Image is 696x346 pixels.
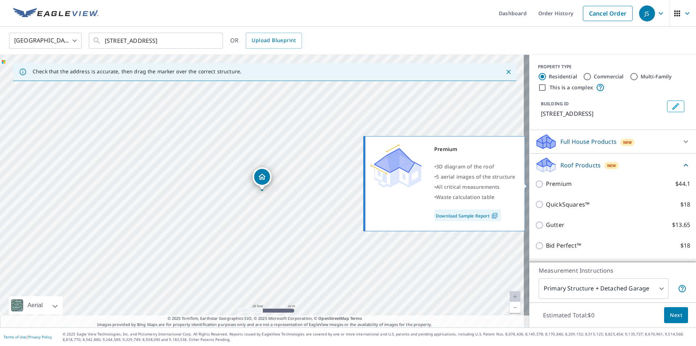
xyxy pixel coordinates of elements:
[670,311,682,320] span: Next
[371,144,422,188] img: Premium
[675,179,690,188] p: $44.1
[667,101,684,112] button: Edit building 1
[434,209,501,221] a: Download Sample Report
[490,212,500,219] img: Pdf Icon
[436,173,515,180] span: 5 aerial images of the structure
[539,266,687,275] p: Measurement Instructions
[318,316,349,321] a: OpenStreetMap
[607,163,616,168] span: New
[560,137,617,146] p: Full House Products
[4,334,26,339] a: Terms of Use
[9,296,63,314] div: Aerial
[436,194,494,200] span: Waste calculation table
[664,307,688,323] button: Next
[105,30,208,51] input: Search by address or latitude-longitude
[546,241,581,250] p: Bid Perfect™
[25,296,45,314] div: Aerial
[510,291,521,302] a: Current Level 20, Zoom In Disabled
[535,156,690,174] div: Roof ProductsNew
[246,33,302,49] a: Upload Blueprint
[434,182,515,192] div: •
[252,36,296,45] span: Upload Blueprint
[434,172,515,182] div: •
[4,335,52,339] p: |
[9,30,82,51] div: [GEOGRAPHIC_DATA]
[549,73,577,80] label: Residential
[541,101,569,107] p: BUILDING ID
[436,163,494,170] span: 3D diagram of the roof
[546,220,564,229] p: Gutter
[680,241,690,250] p: $18
[510,302,521,313] a: Current Level 20, Zoom Out
[539,278,668,299] div: Primary Structure + Detached Garage
[253,167,272,190] div: Dropped pin, building 1, Residential property, 2615 6th St Boulder, CO 80304
[680,200,690,209] p: $18
[537,307,600,323] p: Estimated Total: $0
[350,316,362,321] a: Terms
[538,64,687,70] div: PROPERTY TYPE
[63,331,692,342] p: © 2025 Eagle View Technologies, Inc. and Pictometry International Corp. All Rights Reserved. Repo...
[434,192,515,202] div: •
[434,162,515,172] div: •
[436,183,500,190] span: All critical measurements
[504,67,513,77] button: Close
[33,68,241,75] p: Check that the address is accurate, then drag the marker over the correct structure.
[594,73,624,80] label: Commercial
[678,284,687,293] span: Your report will include the primary structure and a detached garage if one exists.
[560,161,601,170] p: Roof Products
[623,139,632,145] span: New
[672,220,690,229] p: $13.65
[541,109,664,118] p: [STREET_ADDRESS]
[583,6,633,21] a: Cancel Order
[434,144,515,154] div: Premium
[546,179,572,188] p: Premium
[230,33,302,49] div: OR
[167,316,362,322] span: © 2025 TomTom, Earthstar Geographics SIO, © 2025 Microsoft Corporation, ©
[28,334,52,339] a: Privacy Policy
[546,200,589,209] p: QuickSquares™
[13,8,99,19] img: EV Logo
[639,5,655,21] div: JS
[641,73,672,80] label: Multi-Family
[535,133,690,150] div: Full House ProductsNew
[550,84,593,91] label: This is a complex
